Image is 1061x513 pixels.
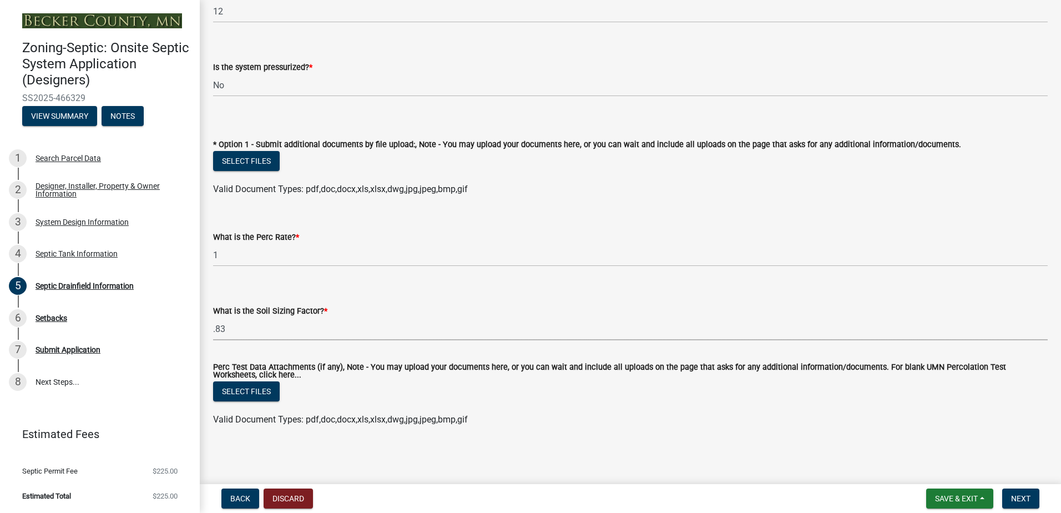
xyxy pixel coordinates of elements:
button: Save & Exit [926,489,993,509]
div: System Design Information [36,218,129,226]
span: Septic Permit Fee [22,467,78,475]
a: Estimated Fees [9,423,182,445]
span: Save & Exit [935,494,978,503]
label: What is the Perc Rate? [213,234,299,242]
button: View Summary [22,106,97,126]
div: 6 [9,309,27,327]
span: Next [1011,494,1030,503]
div: Septic Drainfield Information [36,282,134,290]
label: Perc Test Data Attachments (if any), Note - You may upload your documents here, or you can wait a... [213,364,1048,380]
button: Back [221,489,259,509]
div: 5 [9,277,27,295]
div: Search Parcel Data [36,154,101,162]
div: 2 [9,181,27,199]
label: * Option 1 - Submit additional documents by file upload:, Note - You may upload your documents he... [213,141,961,149]
span: Back [230,494,250,503]
button: Next [1002,489,1039,509]
wm-modal-confirm: Summary [22,112,97,121]
span: $225.00 [153,492,178,500]
div: Submit Application [36,346,100,354]
div: 1 [9,149,27,167]
label: Is the system pressurized? [213,64,312,72]
div: 4 [9,245,27,263]
div: 8 [9,373,27,391]
div: Septic Tank Information [36,250,118,258]
span: $225.00 [153,467,178,475]
div: Setbacks [36,314,67,322]
wm-modal-confirm: Notes [102,112,144,121]
span: Valid Document Types: pdf,doc,docx,xls,xlsx,dwg,jpg,jpeg,bmp,gif [213,414,468,425]
img: Becker County, Minnesota [22,13,182,28]
div: 7 [9,341,27,359]
span: Valid Document Types: pdf,doc,docx,xls,xlsx,dwg,jpg,jpeg,bmp,gif [213,184,468,194]
h4: Zoning-Septic: Onsite Septic System Application (Designers) [22,40,191,88]
label: What is the Soil Sizing Factor? [213,308,327,315]
button: Select files [213,381,280,401]
div: Designer, Installer, Property & Owner Information [36,182,182,198]
button: Select files [213,151,280,171]
button: Discard [264,489,313,509]
span: Estimated Total [22,492,71,500]
span: SS2025-466329 [22,93,178,103]
button: Notes [102,106,144,126]
div: 3 [9,213,27,231]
